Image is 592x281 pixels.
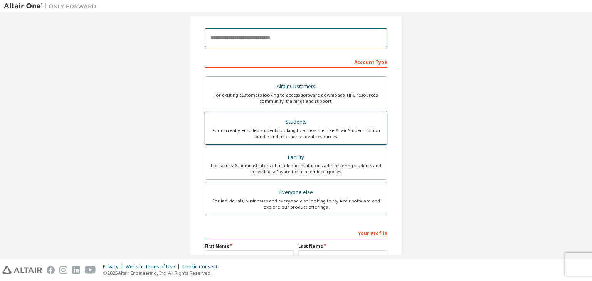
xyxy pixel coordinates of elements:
[4,2,100,10] img: Altair One
[103,264,126,270] div: Privacy
[59,266,67,274] img: instagram.svg
[2,266,42,274] img: altair_logo.svg
[298,243,387,249] label: Last Name
[103,270,222,276] p: © 2025 Altair Engineering, Inc. All Rights Reserved.
[210,152,382,163] div: Faculty
[210,127,382,140] div: For currently enrolled students looking to access the free Altair Student Edition bundle and all ...
[210,198,382,210] div: For individuals, businesses and everyone else looking to try Altair software and explore our prod...
[210,81,382,92] div: Altair Customers
[210,117,382,127] div: Students
[210,187,382,198] div: Everyone else
[85,266,96,274] img: youtube.svg
[210,92,382,104] div: For existing customers looking to access software downloads, HPC resources, community, trainings ...
[205,243,294,249] label: First Name
[210,162,382,175] div: For faculty & administrators of academic institutions administering students and accessing softwa...
[205,55,387,68] div: Account Type
[47,266,55,274] img: facebook.svg
[205,227,387,239] div: Your Profile
[126,264,182,270] div: Website Terms of Use
[72,266,80,274] img: linkedin.svg
[182,264,222,270] div: Cookie Consent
